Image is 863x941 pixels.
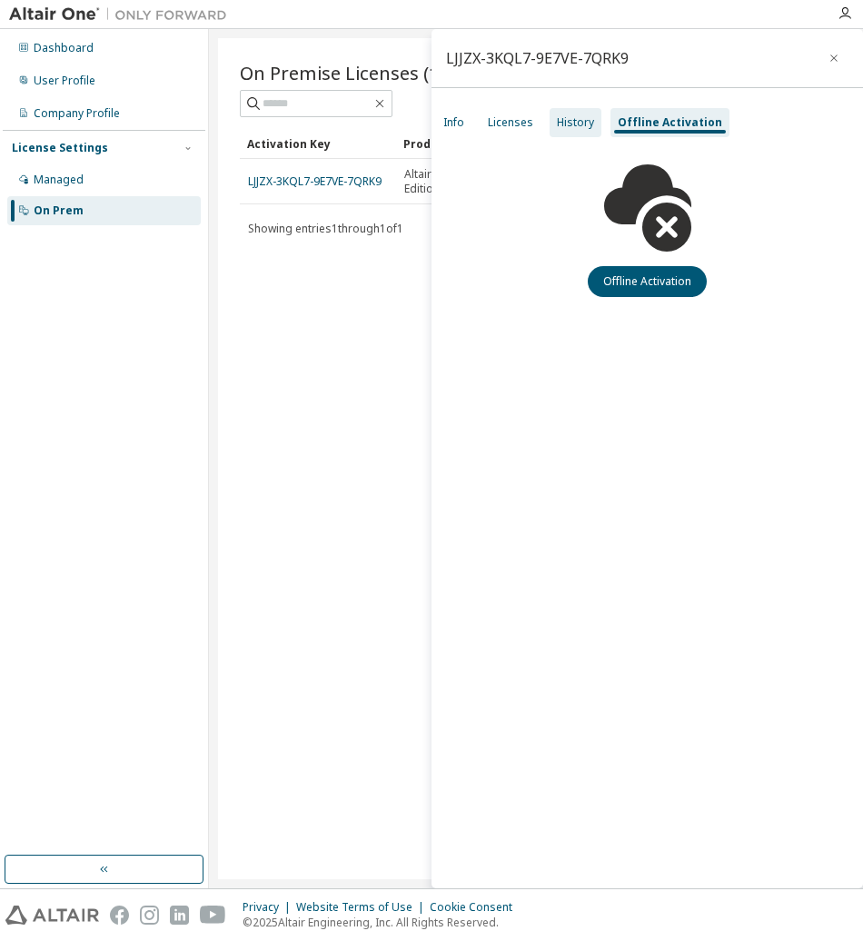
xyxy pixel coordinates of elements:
[9,5,236,24] img: Altair One
[34,106,120,121] div: Company Profile
[588,266,707,297] button: Offline Activation
[243,900,296,915] div: Privacy
[140,906,159,925] img: instagram.svg
[404,167,479,196] span: Altair Student Edition
[403,129,480,158] div: Product
[34,203,84,218] div: On Prem
[12,141,108,155] div: License Settings
[5,906,99,925] img: altair_logo.svg
[110,906,129,925] img: facebook.svg
[248,173,382,189] a: LJJZX-3KQL7-9E7VE-7QRK9
[443,115,464,130] div: Info
[430,900,523,915] div: Cookie Consent
[34,74,95,88] div: User Profile
[240,60,445,85] span: On Premise Licenses (1)
[200,906,226,925] img: youtube.svg
[170,906,189,925] img: linkedin.svg
[34,173,84,187] div: Managed
[243,915,523,930] p: © 2025 Altair Engineering, Inc. All Rights Reserved.
[247,129,389,158] div: Activation Key
[296,900,430,915] div: Website Terms of Use
[557,115,594,130] div: History
[34,41,94,55] div: Dashboard
[488,115,533,130] div: Licenses
[446,51,629,65] div: LJJZX-3KQL7-9E7VE-7QRK9
[618,115,722,130] div: Offline Activation
[248,221,403,236] span: Showing entries 1 through 1 of 1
